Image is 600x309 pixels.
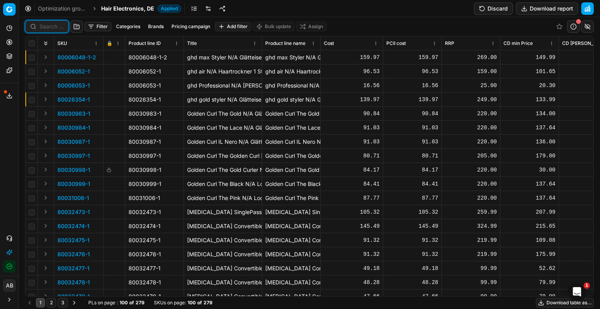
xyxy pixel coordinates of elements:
button: 3 [58,298,68,307]
span: 1 [584,282,590,289]
div: 80006053-1 [129,82,180,89]
input: Search by SKU or title [39,23,64,30]
p: 80006048-1-2 [57,54,96,61]
span: RRP [445,40,454,46]
div: Golden Curl The Gold Curler N/A Lockenstab 1 Stk [265,166,317,174]
div: 80.71 [386,152,438,160]
p: [MEDICAL_DATA] Convertible Collection Defined Curls 25mm Lockenstab 1 Stk [187,279,259,286]
button: 1 [36,298,45,307]
div: 52.62 [504,264,555,272]
p: [MEDICAL_DATA] Convertible Collection Polished Curls 31mm Lockenstab 1 Stk [187,293,259,300]
div: 47.66 [324,293,380,300]
button: 80032479-1 [57,293,90,300]
button: Expand [41,109,50,118]
div: 139.97 [324,96,380,104]
div: 90.84 [386,110,438,118]
div: 80030998-1 [129,166,180,174]
div: 96.53 [324,68,380,75]
div: 175.99 [504,250,555,258]
div: 269.00 [445,54,497,61]
div: [MEDICAL_DATA] Convertible Collection Whirl Trio Lockenstab 1 Stk [265,222,317,230]
span: PLs on page [88,300,115,306]
div: 215.65 [504,222,555,230]
div: 87.77 [324,194,380,202]
div: 80032475-1 [129,236,180,244]
nav: breadcrumb [38,5,181,13]
a: Optimization groups [38,5,88,13]
div: 324.99 [445,222,497,230]
div: Golden Curl The Golden Curl [GEOGRAPHIC_DATA] N/A Lockenstab 1 Stk [265,152,317,160]
div: 80006048-1-2 [129,54,180,61]
p: ghd air N/A Haartrockner 1 Stk [187,68,259,75]
div: 80.71 [324,152,380,160]
div: Golden Curl The Lace N/A Glätteisen 1 Stk [265,124,317,132]
div: 80032474-1 [129,222,180,230]
div: 91.32 [324,236,380,244]
div: 205.00 [445,152,497,160]
div: 80006052-1 [129,68,180,75]
div: 136.00 [504,138,555,146]
p: Golden Curl The Pink N/A Lockenstab 1 Stk [187,194,259,202]
button: Expand [41,179,50,188]
div: 80030999-1 [129,180,180,188]
div: 220.00 [445,180,497,188]
p: Golden Curl The Gold N/A Glätteisen 1 Stk [187,110,259,118]
div: 105.32 [324,208,380,216]
button: Assign [296,22,327,31]
div: 48.28 [386,279,438,286]
p: [MEDICAL_DATA] Convertible Collection Tousled Waves 32-19mm Lockenstab 1 Stk [187,264,259,272]
span: PCII cost [386,40,406,46]
p: 80030997-1 [57,152,90,160]
button: Expand [41,249,50,259]
span: Product line ID [129,40,161,46]
div: 137.64 [504,124,555,132]
p: 80032478-1 [57,279,90,286]
button: 80032473-1 [57,208,90,216]
div: [MEDICAL_DATA] Convertible Collection Whirl Lockenstab 1 Stk [265,236,317,244]
div: Golden Curl IL Nero N/A Glätteisen 1 Stk [265,138,317,146]
div: 179.00 [504,152,555,160]
button: Brands [145,22,167,31]
div: 16.56 [386,82,438,89]
span: Applied [157,5,181,13]
p: ghd max Styler N/A Glätteisen 1 Stk [187,54,259,61]
span: Title [187,40,197,46]
div: 80030984-1 [129,124,180,132]
button: 80030998-1 [57,166,90,174]
button: 80030999-1 [57,180,90,188]
div: Golden Curl The Black N/A Lockenstab 1 Stk [265,180,317,188]
button: 80006052-1 [57,68,90,75]
button: Pricing campaign [168,22,213,31]
div: 25.00 [445,82,497,89]
button: 80031006-1 [57,194,89,202]
span: Hair Electronics, DE [101,5,154,13]
div: 90.84 [324,110,380,118]
div: 99.99 [445,264,497,272]
strong: 100 [120,300,128,306]
div: 91.32 [324,250,380,258]
span: 🔒 [107,40,112,46]
button: Expand all [41,39,50,48]
button: Expand [41,207,50,216]
div: 159.97 [324,54,380,61]
button: 80032476-1 [57,250,90,258]
button: 80030987-1 [57,138,90,146]
div: 139.97 [386,96,438,104]
button: Expand [41,137,50,146]
button: AB [3,279,16,292]
p: Golden Curl The Golden Curl [GEOGRAPHIC_DATA] N/A Lockenstab 1 Stk [187,152,259,160]
strong: 279 [136,300,145,306]
div: 79.99 [504,293,555,300]
div: ghd air N/A Haartrockner 1 Stk [265,68,317,75]
p: Golden Curl The Lace N/A Glätteisen 1 Stk [187,124,259,132]
div: 249.00 [445,96,497,104]
div: 207.99 [504,208,555,216]
div: ghd max Styler N/A Glätteisen 1 Stk [265,54,317,61]
button: 80032475-1 [57,236,89,244]
div: 80032479-1 [129,293,180,300]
